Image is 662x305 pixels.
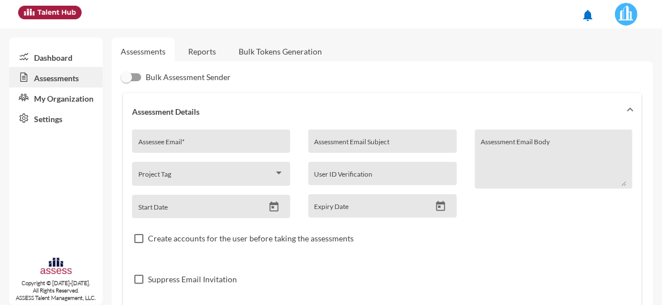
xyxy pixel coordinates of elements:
[9,47,103,67] a: Dashboard
[121,47,165,56] a: Assessments
[179,37,225,65] a: Reports
[148,232,354,245] span: Create accounts for the user before taking the assessments
[9,279,103,302] p: Copyright © [DATE]-[DATE]. All Rights Reserved. ASSESS Talent Management, LLC.
[146,70,231,84] span: Bulk Assessment Sender
[123,93,642,129] mat-expansion-panel-header: Assessment Details
[40,257,73,277] img: assesscompany-logo.png
[132,107,619,116] mat-panel-title: Assessment Details
[9,67,103,87] a: Assessments
[230,37,331,65] a: Bulk Tokens Generation
[431,200,451,212] button: Open calendar
[581,9,595,22] mat-icon: notifications
[9,87,103,108] a: My Organization
[264,201,284,213] button: Open calendar
[148,273,237,286] span: Suppress Email Invitation
[9,108,103,128] a: Settings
